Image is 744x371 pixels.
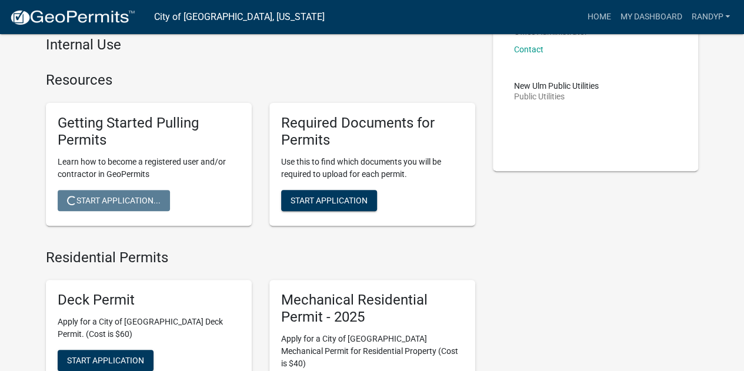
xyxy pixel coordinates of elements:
[67,356,144,365] span: Start Application
[58,190,170,211] button: Start Application...
[58,156,240,181] p: Learn how to become a registered user and/or contractor in GeoPermits
[615,6,686,28] a: My Dashboard
[281,292,463,326] h5: Mechanical Residential Permit - 2025
[686,6,735,28] a: Randyp
[281,115,463,149] h5: Required Documents for Permits
[281,333,463,370] p: Apply for a City of [GEOGRAPHIC_DATA] Mechanical Permit for Residential Property (Cost is $40)
[582,6,615,28] a: Home
[514,82,599,90] p: New Ulm Public Utilities
[67,195,161,205] span: Start Application...
[514,45,543,54] a: Contact
[154,7,325,27] a: City of [GEOGRAPHIC_DATA], [US_STATE]
[46,36,475,54] h4: Internal Use
[58,115,240,149] h5: Getting Started Pulling Permits
[514,92,599,101] p: Public Utilities
[58,316,240,340] p: Apply for a City of [GEOGRAPHIC_DATA] Deck Permit. (Cost is $60)
[58,350,154,371] button: Start Application
[281,156,463,181] p: Use this to find which documents you will be required to upload for each permit.
[291,195,368,205] span: Start Application
[46,249,475,266] h4: Residential Permits
[58,292,240,309] h5: Deck Permit
[46,72,475,89] h4: Resources
[281,190,377,211] button: Start Application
